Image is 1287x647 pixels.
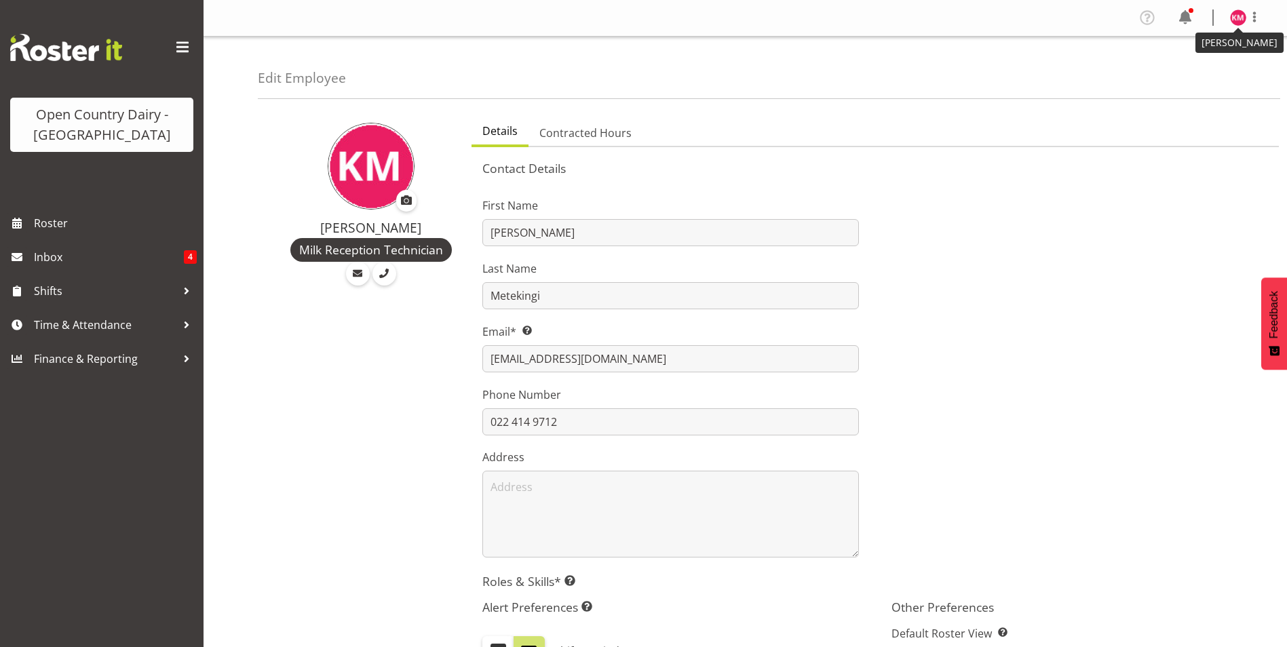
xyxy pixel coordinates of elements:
span: Roster [34,213,197,233]
h5: Roles & Skills* [482,574,1268,589]
label: Phone Number [482,387,859,403]
h5: Contact Details [482,161,1268,176]
img: keane-metekingi7535.jpg [328,123,415,210]
a: Call Employee [372,262,396,286]
span: Inbox [34,247,184,267]
label: Address [482,449,859,465]
span: Finance & Reporting [34,349,176,369]
a: Email Employee [346,262,370,286]
div: Open Country Dairy - [GEOGRAPHIC_DATA] [24,104,180,145]
span: 4 [184,250,197,264]
span: Feedback [1268,291,1280,338]
input: Email Address [482,345,859,372]
img: Rosterit website logo [10,34,122,61]
input: First Name [482,219,859,246]
img: keane-metekingi7535.jpg [1230,9,1246,26]
label: Last Name [482,260,859,277]
span: Time & Attendance [34,315,176,335]
span: Details [482,123,518,139]
h5: Other Preferences [891,600,1268,614]
button: Feedback - Show survey [1261,277,1287,370]
span: Milk Reception Technician [299,241,443,258]
input: Last Name [482,282,859,309]
h5: Alert Preferences [482,600,859,614]
h4: Edit Employee [258,71,346,85]
span: Contracted Hours [539,125,632,141]
label: Default Roster View [891,625,1268,642]
label: First Name [482,197,859,214]
h4: [PERSON_NAME] [286,220,455,235]
span: Shifts [34,281,176,301]
input: Phone Number [482,408,859,435]
label: Email* [482,323,859,340]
